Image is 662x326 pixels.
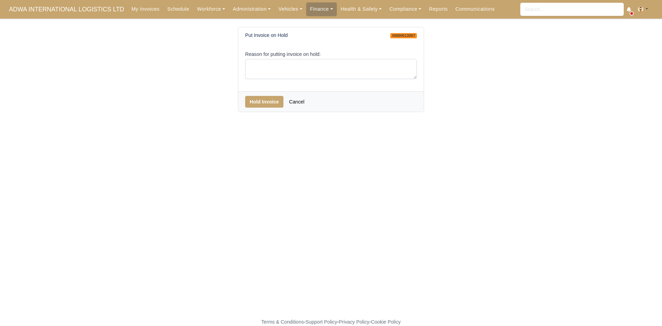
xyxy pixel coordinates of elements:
input: Search... [520,3,624,16]
a: Workforce [193,2,229,16]
a: Administration [229,2,274,16]
button: Hold Invoice [245,96,283,108]
a: Terms & Conditions [261,319,304,325]
a: Reports [425,2,451,16]
a: My Invoices [128,2,163,16]
div: - - - [134,318,528,326]
h6: Put Invoice on Hold [245,32,288,38]
label: Reason for putting invoice on hold: [245,50,321,58]
a: Communications [452,2,499,16]
a: Schedule [163,2,193,16]
a: Finance [306,2,337,16]
a: Health & Safety [337,2,386,16]
a: Vehicles [274,2,306,16]
span: #0000013007 [390,33,417,38]
a: ADWA INTERNATIONAL LOGISTICS LTD [6,3,128,16]
a: Support Policy [305,319,337,325]
a: Cancel [285,96,309,108]
span: ADWA INTERNATIONAL LOGISTICS LTD [6,2,128,16]
a: Cookie Policy [371,319,401,325]
a: Privacy Policy [339,319,370,325]
a: Compliance [385,2,425,16]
